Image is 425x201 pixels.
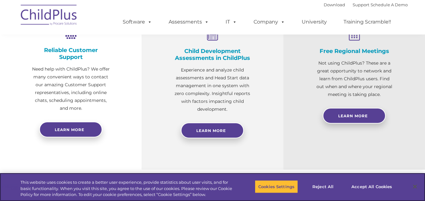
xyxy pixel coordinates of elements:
button: Accept All Cookies [348,180,395,193]
a: Company [247,16,291,28]
div: This website uses cookies to create a better user experience, provide statistics about user visit... [20,179,234,198]
a: Software [116,16,158,28]
a: University [295,16,333,28]
p: Need help with ChildPlus? We offer many convenient ways to contact our amazing Customer Support r... [31,65,110,112]
p: Experience and analyze child assessments and Head Start data management in one system with zero c... [173,66,252,113]
h4: Free Regional Meetings [315,48,394,55]
a: IT [219,16,243,28]
h4: Reliable Customer Support [31,47,110,61]
a: Support [353,2,369,7]
span: Last name [87,41,107,46]
a: Learn More [323,108,386,124]
img: ChildPlus by Procare Solutions [18,0,81,32]
span: Learn More [338,114,368,118]
button: Reject All [303,180,343,193]
a: Download [324,2,345,7]
span: Learn More [196,128,226,133]
h4: Child Development Assessments in ChildPlus [173,48,252,61]
p: Not using ChildPlus? These are a great opportunity to network and learn from ChildPlus users. Fin... [315,59,394,98]
button: Close [408,180,422,193]
font: | [324,2,408,7]
span: Phone number [87,67,114,72]
a: Learn more [39,122,102,137]
span: Learn more [55,127,84,132]
a: Training Scramble!! [337,16,397,28]
a: Learn More [181,123,244,138]
a: Schedule A Demo [371,2,408,7]
button: Cookies Settings [255,180,298,193]
a: Assessments [162,16,215,28]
